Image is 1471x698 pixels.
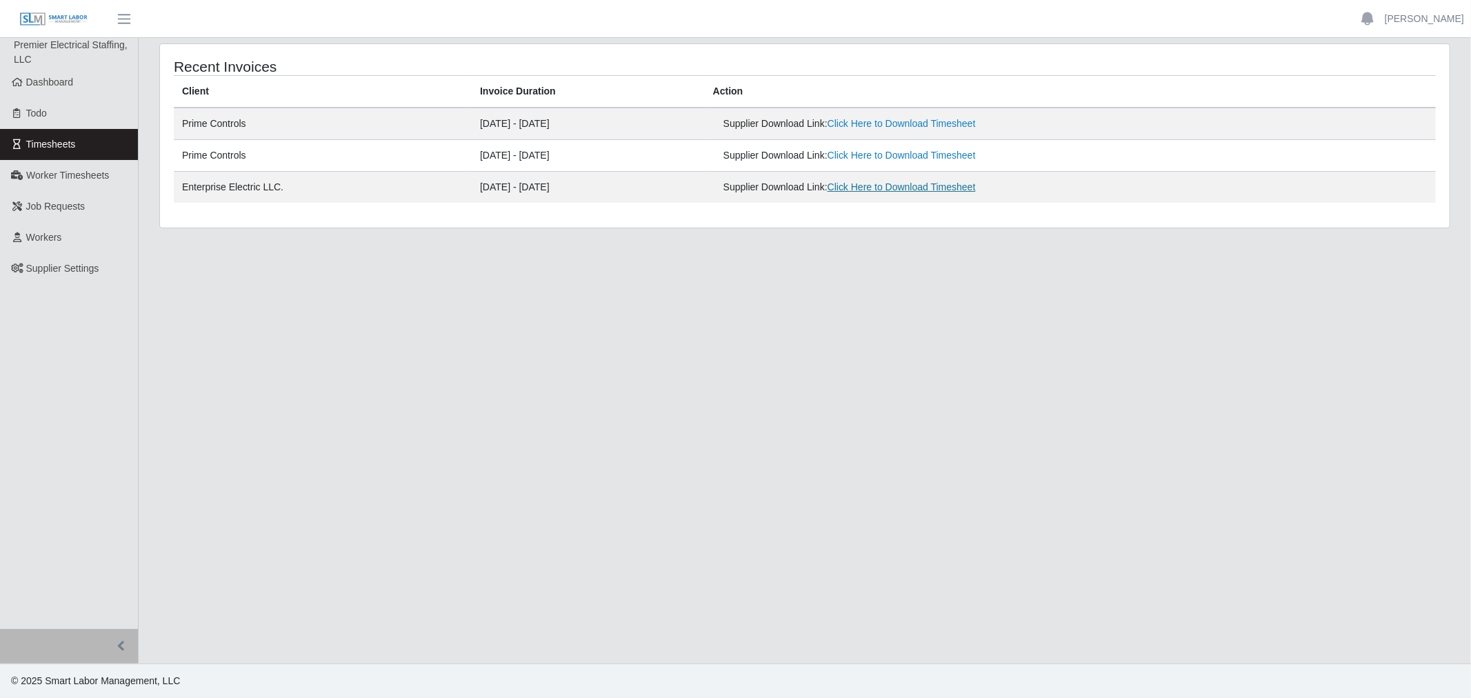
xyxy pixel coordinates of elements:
[723,180,1179,195] div: Supplier Download Link:
[472,140,705,172] td: [DATE] - [DATE]
[828,118,976,129] a: Click Here to Download Timesheet
[174,140,472,172] td: Prime Controls
[174,108,472,140] td: Prime Controls
[11,675,180,686] span: © 2025 Smart Labor Management, LLC
[14,39,128,65] span: Premier Electrical Staffing, LLC
[174,76,472,108] th: Client
[472,108,705,140] td: [DATE] - [DATE]
[472,172,705,203] td: [DATE] - [DATE]
[472,76,705,108] th: Invoice Duration
[174,58,688,75] h4: Recent Invoices
[26,201,86,212] span: Job Requests
[26,77,74,88] span: Dashboard
[723,148,1179,163] div: Supplier Download Link:
[705,76,1436,108] th: Action
[26,170,109,181] span: Worker Timesheets
[26,232,62,243] span: Workers
[26,139,76,150] span: Timesheets
[1385,12,1464,26] a: [PERSON_NAME]
[26,108,47,119] span: Todo
[174,172,472,203] td: Enterprise Electric LLC.
[19,12,88,27] img: SLM Logo
[828,150,976,161] a: Click Here to Download Timesheet
[26,263,99,274] span: Supplier Settings
[828,181,976,192] a: Click Here to Download Timesheet
[723,117,1179,131] div: Supplier Download Link:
